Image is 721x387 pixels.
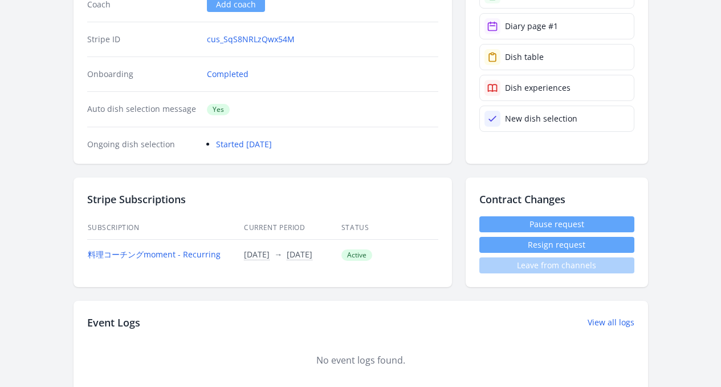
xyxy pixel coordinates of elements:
div: No event logs found. [87,353,634,367]
dt: Ongoing dish selection [87,139,198,150]
a: cus_SqS8NRLzQwx54M [207,34,295,45]
a: Diary page #1 [479,13,634,39]
a: New dish selection [479,106,634,132]
button: [DATE] [244,249,270,260]
a: 料理コーチングmoment - Recurring [88,249,221,260]
th: Status [341,216,438,240]
span: Leave from channels [479,257,634,273]
div: Dish table [505,51,544,63]
button: Resign request [479,237,634,253]
h2: Stripe Subscriptions [87,191,438,207]
button: [DATE] [287,249,312,260]
th: Current Period [243,216,341,240]
a: Completed [207,68,249,80]
th: Subscription [87,216,244,240]
a: Dish experiences [479,75,634,101]
span: → [274,249,282,260]
div: Diary page #1 [505,21,558,32]
h2: Event Logs [87,315,140,330]
div: Dish experiences [505,82,571,94]
a: Pause request [479,216,634,232]
dt: Auto dish selection message [87,103,198,115]
span: Yes [207,104,230,115]
a: Dish table [479,44,634,70]
dt: Onboarding [87,68,198,80]
span: Active [341,249,372,261]
div: New dish selection [505,113,577,124]
h2: Contract Changes [479,191,634,207]
dt: Stripe ID [87,34,198,45]
a: View all logs [588,317,634,328]
a: Started [DATE] [216,139,272,150]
